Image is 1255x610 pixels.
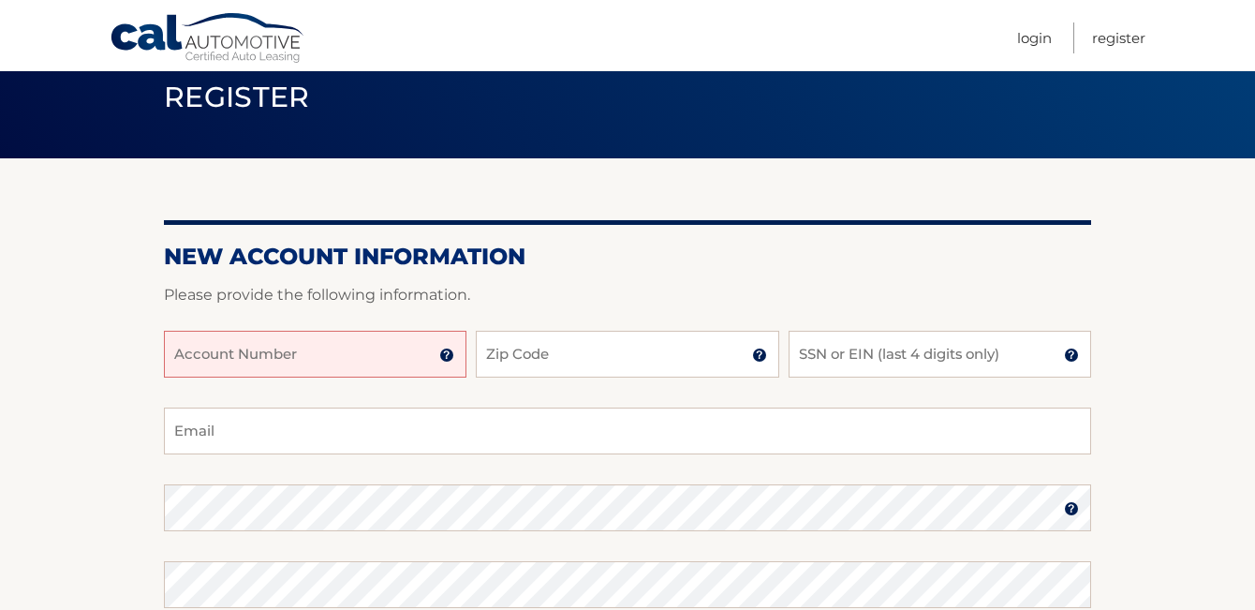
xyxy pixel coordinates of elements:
[1064,348,1079,363] img: tooltip.svg
[1064,501,1079,516] img: tooltip.svg
[164,408,1091,454] input: Email
[1092,22,1145,53] a: Register
[789,331,1091,378] input: SSN or EIN (last 4 digits only)
[476,331,778,378] input: Zip Code
[164,80,310,114] span: Register
[439,348,454,363] img: tooltip.svg
[164,243,1091,271] h2: New Account Information
[110,12,306,67] a: Cal Automotive
[1017,22,1052,53] a: Login
[164,331,466,378] input: Account Number
[752,348,767,363] img: tooltip.svg
[164,282,1091,308] p: Please provide the following information.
